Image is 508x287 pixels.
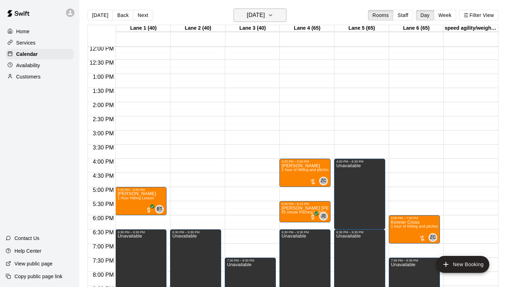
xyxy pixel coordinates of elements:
p: Contact Us [14,235,40,242]
div: 5:00 PM – 6:00 PM [117,188,164,192]
a: Calendar [6,49,74,59]
span: Zion Clonts [322,177,328,185]
h6: [DATE] [247,10,265,20]
span: Zion Clonts [431,233,437,242]
span: 4:30 PM [91,173,116,179]
span: All customers have paid [145,206,152,213]
button: add [436,256,489,273]
div: 6:30 PM – 9:30 PM [282,230,328,234]
div: 4:00 PM – 6:30 PM: Unavailable [334,159,385,229]
div: Lane 5 (65) [334,25,389,32]
span: 8:00 PM [91,272,116,278]
div: 7:30 PM – 9:30 PM [391,259,438,262]
span: 3:00 PM [91,130,116,136]
p: Copy public page link [14,273,62,280]
div: Lane 4 (65) [280,25,334,32]
p: Help Center [14,247,41,254]
div: 4:00 PM – 5:00 PM [282,160,328,163]
a: Services [6,37,74,48]
div: Lane 2 (40) [171,25,225,32]
div: 4:00 PM – 5:00 PM: 1 hour of Hitting and pitching/fielding [279,159,331,187]
div: 7:30 PM – 9:30 PM [227,259,274,262]
span: 45 minute Pitching Lesson [282,210,326,214]
span: 3:30 PM [91,145,116,151]
a: Home [6,26,74,37]
span: 7:00 PM [91,244,116,250]
span: 1:00 PM [91,74,116,80]
button: Rooms [368,10,393,20]
div: 6:30 PM – 9:30 PM [117,230,164,234]
div: 5:30 PM – 6:15 PM [282,202,328,206]
span: 4:00 PM [91,159,116,165]
span: 5:30 PM [91,201,116,207]
div: 5:00 PM – 6:00 PM: Lucas Rudes [115,187,167,215]
span: 12:00 PM [88,46,115,52]
button: Back [113,10,133,20]
div: 6:00 PM – 7:00 PM [391,216,438,220]
span: 6:00 PM [91,215,116,221]
p: Customers [16,73,41,80]
div: Justin Evans [319,212,328,221]
div: 4:00 PM – 6:30 PM [336,160,383,163]
span: 1 Hour Hitting Lesson [117,196,154,200]
span: ZC [430,234,436,241]
button: [DATE] [234,8,286,22]
a: Availability [6,60,74,71]
div: Lane 6 (65) [389,25,444,32]
div: Lane 3 (40) [225,25,280,32]
span: 6:30 PM [91,229,116,235]
div: 5:30 PM – 6:15 PM: Cooper Hogg [279,201,331,222]
a: Customers [6,71,74,82]
p: Services [16,39,36,46]
div: speed agility/weight room [443,25,498,32]
span: BT [157,206,162,213]
p: Home [16,28,30,35]
button: Next [133,10,153,20]
button: Filter View [459,10,498,20]
div: Zion Clonts [319,177,328,185]
button: Staff [393,10,413,20]
div: 6:30 PM – 9:30 PM [336,230,383,234]
div: Lane 1 (40) [116,25,171,32]
div: Brandon Taylor [155,205,164,213]
div: Zion Clonts [429,233,437,242]
button: Week [434,10,456,20]
span: 1:30 PM [91,88,116,94]
div: 6:00 PM – 7:00 PM: 1 hour of Hitting and pitching/fielding [389,215,440,244]
span: 7:30 PM [91,258,116,264]
span: All customers have paid [309,213,316,221]
span: Brandon Taylor [158,205,164,213]
span: 1 hour of Hitting and pitching/fielding [282,168,343,172]
span: 5:00 PM [91,187,116,193]
div: 6:30 PM – 9:30 PM [172,230,219,234]
button: [DATE] [87,10,113,20]
span: 1 hour of Hitting and pitching/fielding [391,224,453,228]
p: View public page [14,260,53,267]
button: Day [416,10,434,20]
p: Availability [16,62,40,69]
span: JE [321,213,326,220]
span: ZC [321,177,327,184]
span: 2:30 PM [91,116,116,122]
p: Calendar [16,51,38,58]
span: 12:30 PM [88,60,115,66]
span: Justin Evans [322,212,328,221]
span: 2:00 PM [91,102,116,108]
